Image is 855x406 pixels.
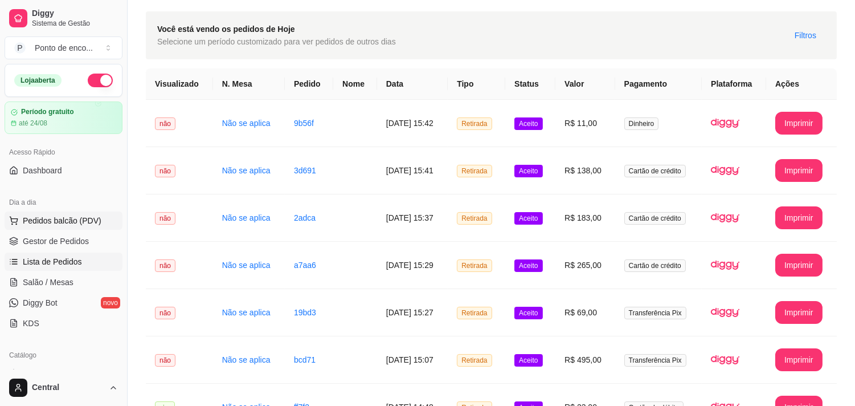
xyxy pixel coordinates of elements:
a: a7aa6 [294,261,316,270]
span: Dinheiro [624,117,659,130]
img: diggy [711,298,739,327]
span: Aceito [514,212,542,225]
button: Imprimir [775,159,823,182]
span: Cartão de crédito [624,165,686,177]
a: Não se aplica [222,213,271,222]
span: Aceito [514,165,542,177]
span: Aceito [514,259,542,272]
span: não [155,307,175,319]
span: KDS [23,318,39,329]
img: diggy [711,251,739,279]
span: Aceito [514,307,542,319]
th: Nome [333,68,377,100]
span: Salão / Mesas [23,277,73,288]
div: Loja aberta [14,74,62,87]
div: Acesso Rápido [5,143,122,161]
span: Transferência Pix [624,354,686,367]
span: não [155,165,175,177]
button: Imprimir [775,206,823,229]
th: Tipo [448,68,505,100]
td: [DATE] 15:07 [377,336,448,384]
span: Dashboard [23,165,62,176]
img: diggy [711,204,739,232]
span: Retirada [457,165,492,177]
span: Diggy Bot [23,297,58,308]
button: Central [5,374,122,401]
td: R$ 138,00 [555,147,615,194]
img: diggy [711,156,739,185]
span: Produtos [23,368,55,379]
a: KDS [5,314,122,332]
th: Visualizado [146,68,213,100]
span: Retirada [457,354,492,367]
button: Imprimir [775,254,823,277]
span: Sistema de Gestão [32,19,118,28]
span: não [155,117,175,130]
td: R$ 265,00 [555,242,615,289]
td: [DATE] 15:29 [377,242,448,289]
a: 9b56f [294,119,314,128]
span: Retirada [457,307,492,319]
th: Pagamento [615,68,702,100]
a: Produtos [5,364,122,383]
button: Imprimir [775,112,823,135]
div: Ponto de enco ... [35,42,93,54]
span: Central [32,383,104,393]
article: até 24/08 [19,119,47,128]
a: Não se aplica [222,355,271,364]
a: Diggy Botnovo [5,294,122,312]
span: não [155,354,175,367]
strong: Você está vendo os pedidos de Hoje [157,25,295,34]
span: Pedidos balcão (PDV) [23,215,101,226]
th: Pedido [285,68,333,100]
img: diggy [711,109,739,137]
td: [DATE] 15:41 [377,147,448,194]
button: Alterar Status [88,74,113,87]
a: DiggySistema de Gestão [5,5,122,32]
a: Dashboard [5,161,122,180]
a: 2adca [294,213,316,222]
article: Período gratuito [21,108,74,116]
a: Não se aplica [222,119,271,128]
a: 19bd3 [294,308,316,317]
span: Retirada [457,212,492,225]
span: Aceito [514,354,542,367]
span: P [14,42,26,54]
div: Dia a dia [5,193,122,212]
span: Selecione um período customizado para ver pedidos de outros dias [157,35,396,48]
th: Plataforma [702,68,766,100]
span: Aceito [514,117,542,130]
span: Transferência Pix [624,307,686,319]
button: Pedidos balcão (PDV) [5,212,122,230]
a: Não se aplica [222,308,271,317]
th: Valor [555,68,615,100]
a: bcd71 [294,355,316,364]
td: [DATE] 15:42 [377,100,448,147]
a: Não se aplica [222,166,271,175]
button: Imprimir [775,301,823,324]
td: [DATE] 15:37 [377,194,448,242]
a: Lista de Pedidos [5,253,122,271]
th: Data [377,68,448,100]
span: Diggy [32,9,118,19]
a: Período gratuitoaté 24/08 [5,101,122,134]
img: diggy [711,346,739,374]
span: Cartão de crédito [624,212,686,225]
span: não [155,212,175,225]
button: Filtros [786,26,825,44]
th: Status [505,68,555,100]
a: Salão / Mesas [5,273,122,291]
span: não [155,259,175,272]
th: N. Mesa [213,68,285,100]
div: Catálogo [5,346,122,364]
a: Gestor de Pedidos [5,232,122,250]
span: Lista de Pedidos [23,256,82,267]
a: Não se aplica [222,261,271,270]
th: Ações [766,68,837,100]
td: R$ 495,00 [555,336,615,384]
span: Gestor de Pedidos [23,236,89,247]
a: 3d691 [294,166,316,175]
button: Select a team [5,36,122,59]
span: Retirada [457,117,492,130]
button: Imprimir [775,348,823,371]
